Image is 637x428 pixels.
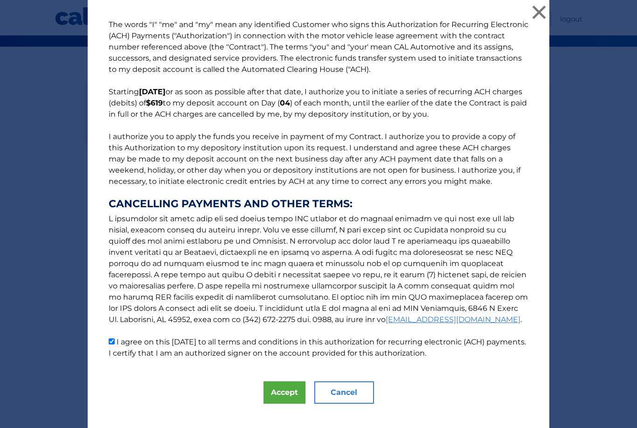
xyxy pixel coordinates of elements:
[386,315,520,324] a: [EMAIL_ADDRESS][DOMAIN_NAME]
[263,381,305,404] button: Accept
[146,98,163,107] b: $619
[109,337,526,358] label: I agree on this [DATE] to all terms and conditions in this authorization for recurring electronic...
[280,98,290,107] b: 04
[99,19,538,359] p: The words "I" "me" and "my" mean any identified Customer who signs this Authorization for Recurri...
[530,3,548,21] button: ×
[314,381,374,404] button: Cancel
[109,198,528,210] strong: CANCELLING PAYMENTS AND OTHER TERMS:
[139,87,166,96] b: [DATE]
